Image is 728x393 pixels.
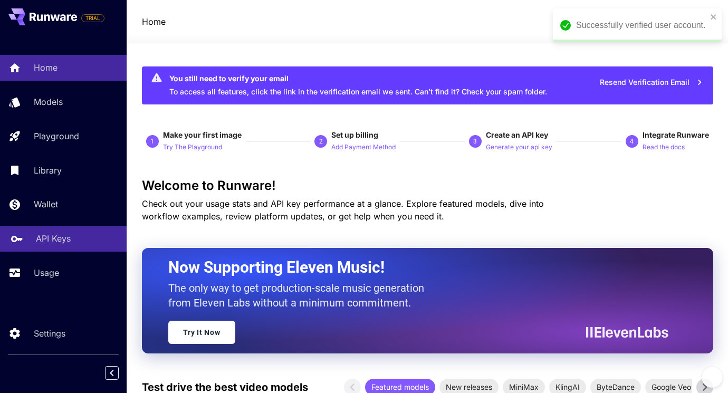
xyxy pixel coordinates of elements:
[34,266,59,279] p: Usage
[150,137,154,146] p: 1
[331,130,378,139] span: Set up billing
[576,19,707,32] div: Successfully verified user account.
[643,130,709,139] span: Integrate Runware
[105,366,119,380] button: Collapse sidebar
[169,70,547,101] div: To access all features, click the link in the verification email we sent. Can’t find it? Check yo...
[643,142,685,152] p: Read the docs
[503,381,545,392] span: MiniMax
[473,137,477,146] p: 3
[81,12,104,24] span: Add your payment card to enable full platform functionality.
[34,327,65,340] p: Settings
[34,164,62,177] p: Library
[319,137,323,146] p: 2
[486,142,552,152] p: Generate your api key
[365,381,435,392] span: Featured models
[630,137,634,146] p: 4
[645,381,697,392] span: Google Veo
[331,140,396,153] button: Add Payment Method
[168,281,432,310] p: The only way to get production-scale music generation from Eleven Labs without a minimum commitment.
[163,140,222,153] button: Try The Playground
[710,13,717,21] button: close
[168,321,235,344] a: Try It Now
[142,15,166,28] a: Home
[82,14,104,22] span: TRIAL
[113,363,127,382] div: Collapse sidebar
[36,232,71,245] p: API Keys
[486,140,552,153] button: Generate your api key
[169,73,547,84] div: You still need to verify your email
[163,142,222,152] p: Try The Playground
[34,61,58,74] p: Home
[439,381,499,392] span: New releases
[163,130,242,139] span: Make your first image
[142,15,166,28] nav: breadcrumb
[34,130,79,142] p: Playground
[594,72,709,93] button: Resend Verification Email
[142,178,713,193] h3: Welcome to Runware!
[168,257,660,277] h2: Now Supporting Eleven Music!
[549,381,586,392] span: KlingAI
[590,381,641,392] span: ByteDance
[34,198,58,210] p: Wallet
[142,198,544,222] span: Check out your usage stats and API key performance at a glance. Explore featured models, dive int...
[486,130,548,139] span: Create an API key
[643,140,685,153] button: Read the docs
[34,95,63,108] p: Models
[331,142,396,152] p: Add Payment Method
